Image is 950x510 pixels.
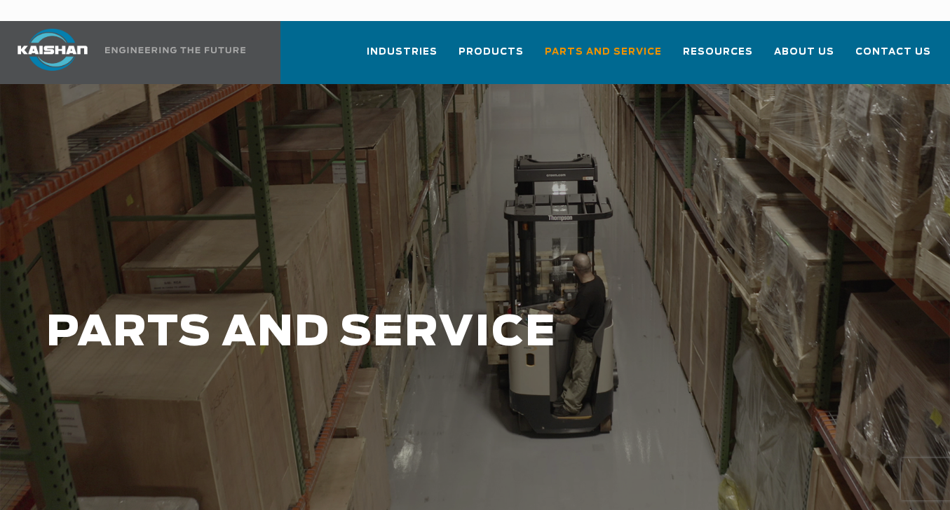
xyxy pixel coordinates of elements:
[459,44,524,60] span: Products
[367,34,437,81] a: Industries
[459,34,524,81] a: Products
[683,44,753,60] span: Resources
[545,34,662,81] a: Parts and Service
[855,34,931,81] a: Contact Us
[105,47,245,53] img: Engineering the future
[774,44,834,60] span: About Us
[774,34,834,81] a: About Us
[683,34,753,81] a: Resources
[545,44,662,60] span: Parts and Service
[855,44,931,60] span: Contact Us
[46,310,758,357] h1: PARTS AND SERVICE
[367,44,437,60] span: Industries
